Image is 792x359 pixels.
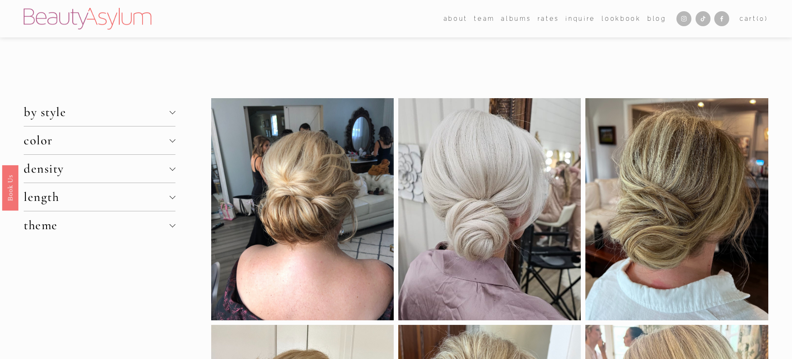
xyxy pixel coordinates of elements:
a: folder dropdown [474,12,495,25]
span: about [444,13,468,24]
span: density [24,161,169,176]
span: ( ) [757,15,768,22]
a: Lookbook [602,12,641,25]
a: Facebook [714,11,729,26]
img: Beauty Asylum | Bridal Hair &amp; Makeup Charlotte &amp; Atlanta [24,8,151,30]
a: Rates [538,12,559,25]
a: TikTok [696,11,711,26]
a: folder dropdown [444,12,468,25]
button: length [24,183,175,211]
a: Inquire [565,12,595,25]
span: by style [24,104,169,120]
span: 0 [760,15,765,22]
a: Blog [647,12,666,25]
a: Book Us [2,165,18,210]
span: team [474,13,495,24]
button: by style [24,98,175,126]
a: Instagram [676,11,691,26]
span: theme [24,218,169,233]
button: color [24,126,175,154]
a: 0 items in cart [740,13,768,24]
span: color [24,133,169,148]
a: albums [501,12,531,25]
span: length [24,189,169,205]
button: theme [24,211,175,239]
button: density [24,155,175,183]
